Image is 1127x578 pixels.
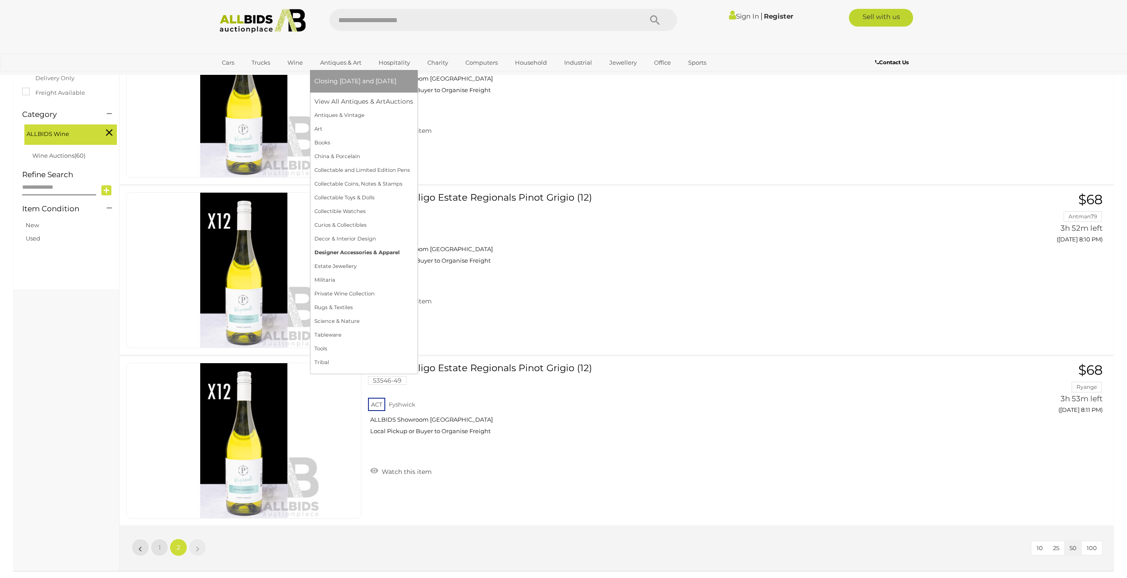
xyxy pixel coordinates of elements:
[26,235,40,242] a: Used
[22,205,93,213] h4: Item Condition
[167,193,321,348] img: 53546-48a.jpg
[729,12,759,20] a: Sign In
[26,221,39,229] a: New
[74,152,85,159] span: (60)
[22,171,117,179] h4: Refine Search
[633,9,677,31] button: Search
[648,55,677,70] a: Office
[170,539,187,556] a: 2
[1031,541,1048,555] button: 10
[849,9,913,27] a: Sell with us
[509,55,553,70] a: Household
[1064,541,1082,555] button: 50
[189,539,206,556] a: »
[22,110,93,119] h4: Category
[558,55,598,70] a: Industrial
[1087,544,1097,551] span: 100
[875,58,911,67] a: Contact Us
[373,55,416,70] a: Hospitality
[216,55,240,70] a: Cars
[375,192,941,271] a: Dozen Pialligo Estate Regionals Pinot Grigio (12) 53546-48 ACT Fyshwick ALLBIDS Showroom [GEOGRAP...
[314,55,367,70] a: Antiques & Art
[460,55,503,70] a: Computers
[604,55,643,70] a: Jewellery
[1078,362,1103,378] span: $68
[1069,544,1077,551] span: 50
[955,192,1105,248] a: $68 Antman79 3h 52m left ([DATE] 8:10 PM)
[760,11,763,21] span: |
[1037,544,1043,551] span: 10
[682,55,712,70] a: Sports
[1081,541,1102,555] button: 100
[282,55,309,70] a: Wine
[955,363,1105,418] a: $68 Ryange 3h 53m left ([DATE] 8:11 PM)
[375,22,941,101] a: Dozen Pialligo Estate Regionals Pinot Grigio (12) 53546-47 ACT Fyshwick ALLBIDS Showroom [GEOGRAP...
[246,55,276,70] a: Trucks
[375,363,941,442] a: Dozen Pialligo Estate Regionals Pinot Grigio (12) 53546-49 ACT Fyshwick ALLBIDS Showroom [GEOGRAP...
[177,543,180,551] span: 2
[167,363,321,518] img: 53546-49a.jpg
[27,127,93,139] span: ALLBIDS Wine
[22,88,85,98] label: Freight Available
[32,152,85,159] a: Wine Auctions(60)
[1053,544,1059,551] span: 25
[216,70,290,85] a: [GEOGRAPHIC_DATA]
[875,59,909,66] b: Contact Us
[955,22,1105,77] a: $75 MDE 3h 51m left ([DATE] 8:09 PM)
[1048,541,1065,555] button: 25
[151,539,168,556] a: 1
[422,55,454,70] a: Charity
[159,543,161,551] span: 1
[1078,191,1103,208] span: $68
[215,9,311,33] img: Allbids.com.au
[380,468,432,476] span: Watch this item
[132,539,149,556] a: «
[368,464,434,477] a: Watch this item
[764,12,793,20] a: Register
[167,22,321,177] img: 53546-47a.jpg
